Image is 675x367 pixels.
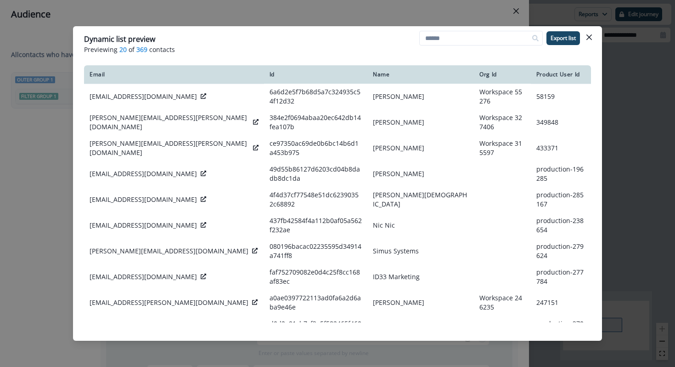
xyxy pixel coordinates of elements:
[84,34,155,45] p: Dynamic list preview
[270,71,362,78] div: Id
[367,212,474,238] td: Nic Nic
[119,45,127,54] span: 20
[531,238,591,264] td: production-279624
[90,195,197,204] p: [EMAIL_ADDRESS][DOMAIN_NAME]
[474,135,531,161] td: Workspace 315597
[90,71,259,78] div: Email
[264,264,367,290] td: faf752709082e0d4c25f8cc168af83ec
[264,238,367,264] td: 080196bacac02235595d34914a741ff8
[90,247,248,256] p: [PERSON_NAME][EMAIL_ADDRESS][DOMAIN_NAME]
[264,135,367,161] td: ce97350ac69de0b6bc14b6d1a453b975
[582,30,596,45] button: Close
[90,139,249,157] p: [PERSON_NAME][EMAIL_ADDRESS][PERSON_NAME][DOMAIN_NAME]
[264,212,367,238] td: 437fb42584f4a112b0af05a562f232ae
[367,109,474,135] td: [PERSON_NAME]
[531,212,591,238] td: production-238654
[367,315,474,341] td: [PERSON_NAME]
[531,187,591,212] td: production-285167
[479,71,525,78] div: Org Id
[84,45,591,54] p: Previewing of contacts
[136,45,147,54] span: 369
[367,264,474,290] td: ID33 Marketing
[264,187,367,212] td: 4f4d37cf77548e51dc62390352c68892
[264,315,367,341] td: d0d2a91cb7cf3e5f582465f460cbeee2
[531,109,591,135] td: 349848
[373,71,468,78] div: Name
[531,315,591,341] td: production-37080
[536,71,585,78] div: Product User Id
[367,187,474,212] td: [PERSON_NAME][DEMOGRAPHIC_DATA]
[474,109,531,135] td: Workspace 327406
[531,84,591,109] td: 58159
[551,35,576,41] p: Export list
[531,290,591,315] td: 247151
[367,84,474,109] td: [PERSON_NAME]
[264,290,367,315] td: a0ae0397722113ad0fa6a2d6aba9e46e
[90,298,248,307] p: [EMAIL_ADDRESS][PERSON_NAME][DOMAIN_NAME]
[90,221,197,230] p: [EMAIL_ADDRESS][DOMAIN_NAME]
[264,84,367,109] td: 6a6d2e5f7b68d5a7c324935c54f12d32
[90,113,249,132] p: [PERSON_NAME][EMAIL_ADDRESS][PERSON_NAME][DOMAIN_NAME]
[90,169,197,178] p: [EMAIL_ADDRESS][DOMAIN_NAME]
[367,135,474,161] td: [PERSON_NAME]
[474,290,531,315] td: Workspace 246235
[90,272,197,281] p: [EMAIL_ADDRESS][DOMAIN_NAME]
[367,161,474,187] td: [PERSON_NAME]
[474,84,531,109] td: Workspace 55276
[531,161,591,187] td: production-196285
[264,161,367,187] td: 49d55b86127d6203cd04b8dadb8dc1da
[264,109,367,135] td: 384e2f0694abaa20ec642db14fea107b
[531,135,591,161] td: 433371
[546,31,580,45] button: Export list
[367,290,474,315] td: [PERSON_NAME]
[531,264,591,290] td: production-277784
[367,238,474,264] td: Simus Systems
[90,92,197,101] p: [EMAIL_ADDRESS][DOMAIN_NAME]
